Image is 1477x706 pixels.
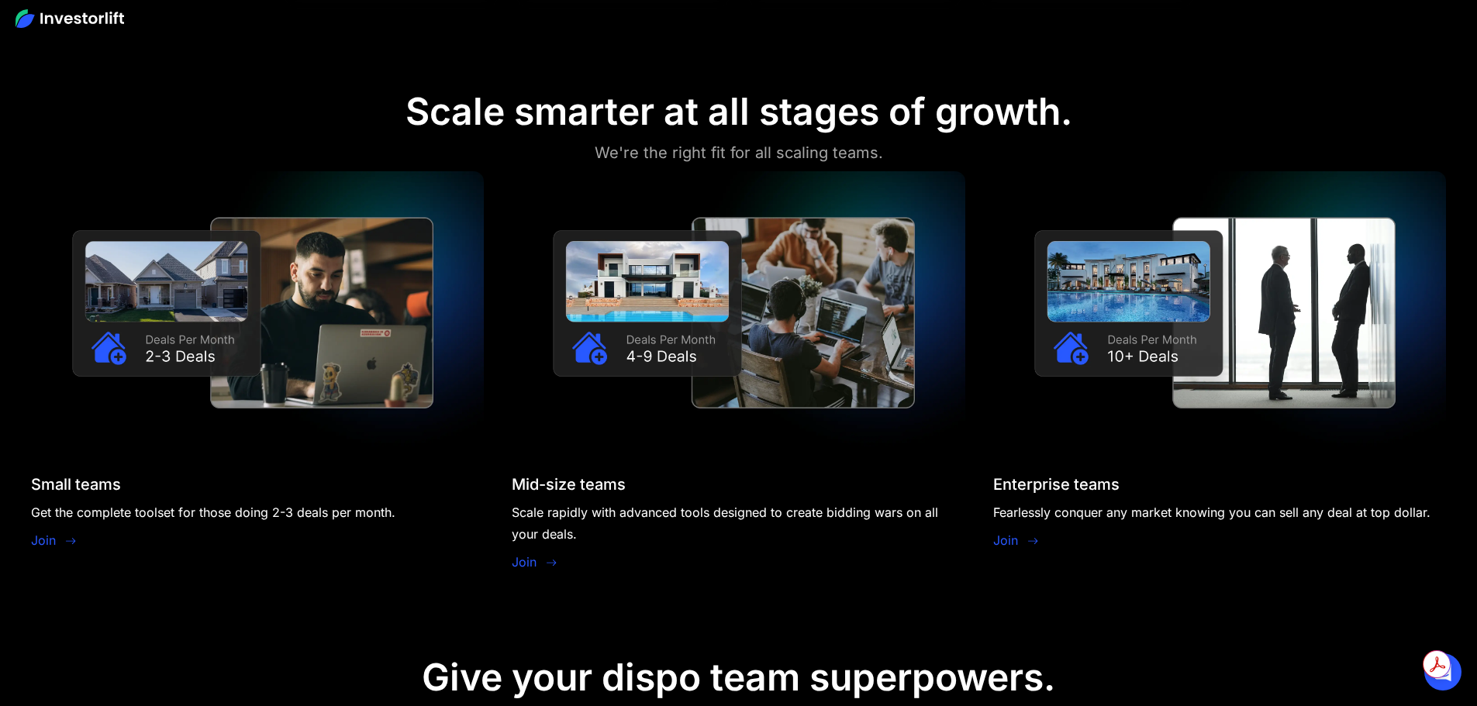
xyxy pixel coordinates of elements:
[31,501,395,523] div: Get the complete toolset for those doing 2-3 deals per month.
[993,531,1018,549] a: Join
[512,501,965,545] div: Scale rapidly with advanced tools designed to create bidding wars on all your deals.
[993,475,1120,494] div: Enterprise teams
[512,553,537,571] a: Join
[595,140,883,165] div: We're the right fit for all scaling teams.
[31,531,56,549] a: Join
[422,655,1055,700] div: Give your dispo team superpowers.
[993,501,1430,523] div: Fearlessly conquer any market knowing you can sell any deal at top dollar.
[512,475,626,494] div: Mid-size teams
[405,89,1072,134] div: Scale smarter at all stages of growth.
[31,475,121,494] div: Small teams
